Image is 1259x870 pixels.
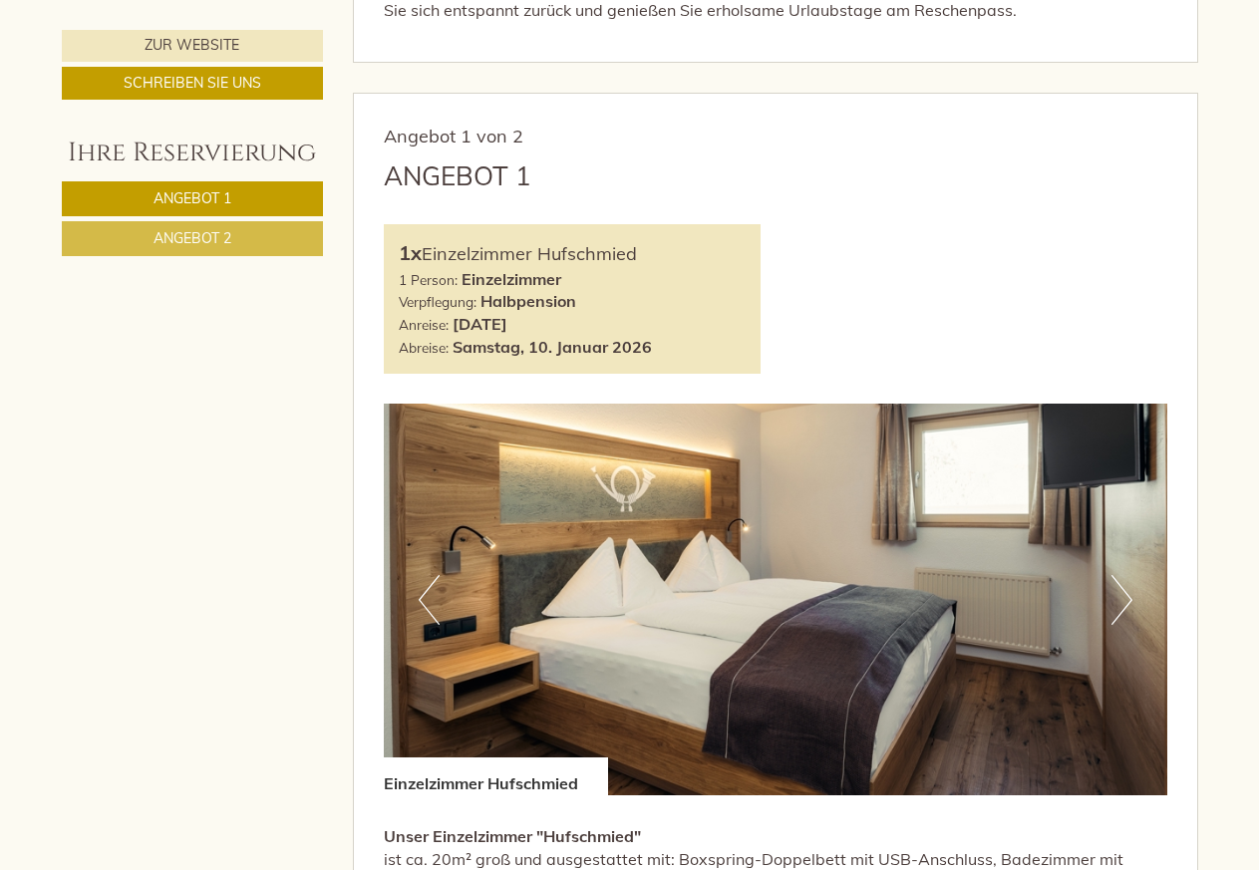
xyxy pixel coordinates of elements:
b: Halbpension [480,291,576,311]
small: Anreise: [399,316,449,333]
span: Angebot 2 [154,229,231,247]
small: Verpflegung: [399,293,476,310]
small: Abreise: [399,339,449,356]
img: image [384,404,1167,795]
div: Einzelzimmer Hufschmied [399,239,746,268]
small: 1 Person: [399,271,458,288]
span: Angebot 1 [154,189,231,207]
b: [DATE] [453,314,507,334]
b: Samstag, 10. Januar 2026 [453,337,652,357]
div: Einzelzimmer Hufschmied [384,757,608,795]
strong: Unser Einzelzimmer "Hufschmied" [384,826,641,846]
button: Previous [419,575,440,625]
a: Schreiben Sie uns [62,67,323,100]
button: Next [1111,575,1132,625]
b: 1x [399,240,422,265]
div: Ihre Reservierung [62,135,323,171]
b: Einzelzimmer [462,269,561,289]
span: Angebot 1 von 2 [384,125,523,147]
a: Zur Website [62,30,323,62]
div: Angebot 1 [384,157,531,194]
